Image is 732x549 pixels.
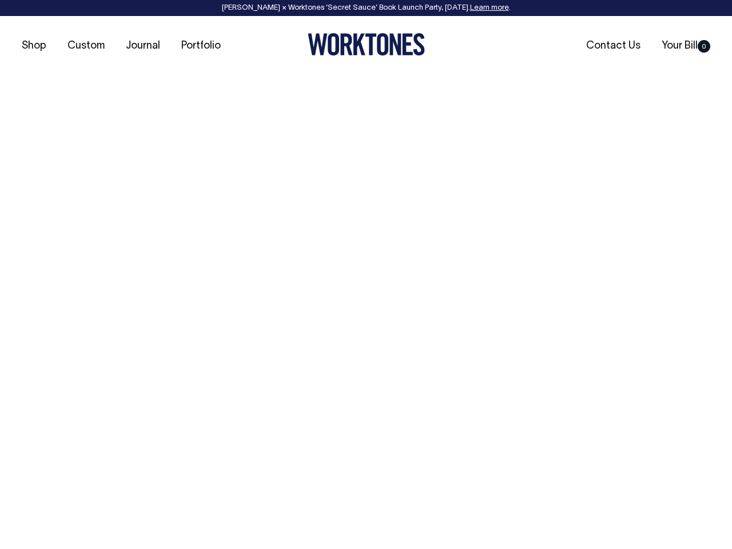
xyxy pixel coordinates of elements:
a: Custom [63,37,109,55]
a: Journal [121,37,165,55]
a: Your Bill0 [657,37,715,55]
a: Contact Us [582,37,645,55]
a: Shop [17,37,51,55]
a: Learn more [470,5,509,11]
div: [PERSON_NAME] × Worktones ‘Secret Sauce’ Book Launch Party, [DATE]. . [11,4,721,12]
span: 0 [698,40,710,53]
a: Portfolio [177,37,225,55]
